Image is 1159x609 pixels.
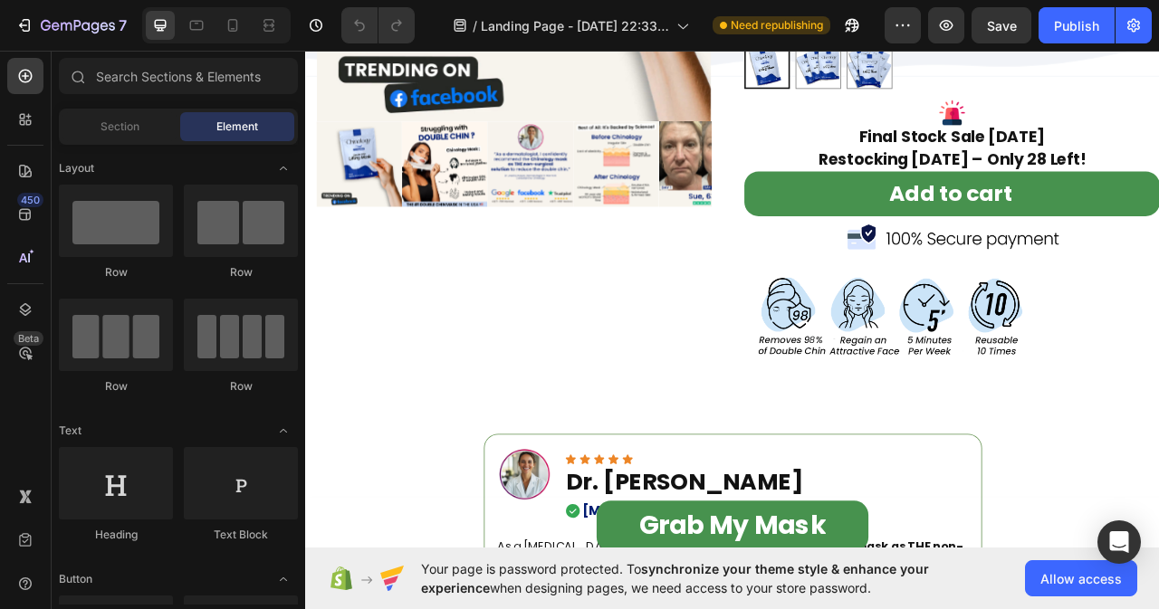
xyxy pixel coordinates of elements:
[216,119,258,135] span: Element
[269,416,298,445] span: Toggle open
[972,7,1031,43] button: Save
[59,160,94,176] span: Layout
[558,162,1087,219] button: Add to cart
[572,292,922,409] img: 56215162.png
[1039,7,1115,43] button: Publish
[987,18,1017,33] span: Save
[184,264,298,281] div: Row
[59,571,92,587] span: Button
[731,17,823,33] span: Need republishing
[59,58,298,94] input: Search Sections & Elements
[59,264,173,281] div: Row
[305,44,1159,555] iframe: Design area
[14,331,43,346] div: Beta
[560,105,1085,133] p: Final Stock Sale [DATE]
[17,193,43,207] div: 450
[341,7,415,43] div: Undo/Redo
[7,7,135,43] button: 7
[1097,520,1141,564] div: Open Intercom Messenger
[101,119,139,135] span: Section
[269,565,298,594] span: Toggle open
[184,378,298,395] div: Row
[269,154,298,183] span: Toggle open
[421,561,929,595] span: synchronize your theme style & enhance your experience
[1025,560,1137,596] button: Allow access
[421,559,1000,597] span: Your page is password protected. To when designing pages, we need access to your store password.
[473,16,477,35] span: /
[59,423,81,439] span: Text
[184,527,298,543] div: Text Block
[59,527,173,543] div: Heading
[242,511,314,584] img: image_51496_5500bf42-4730-47fc-b127-4051dff12835.png
[1054,16,1099,35] div: Publish
[742,173,899,208] div: Add to cart
[1040,569,1122,588] span: Allow access
[481,16,669,35] span: Landing Page - [DATE] 22:33:44
[806,71,838,103] img: alarme.png
[647,228,997,263] img: Aromatair1_60.png
[653,132,992,160] strong: Restocking [DATE] – Only 28 Left!
[330,537,632,577] strong: Dr. [PERSON_NAME]
[119,14,127,36] p: 7
[59,378,173,395] div: Row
